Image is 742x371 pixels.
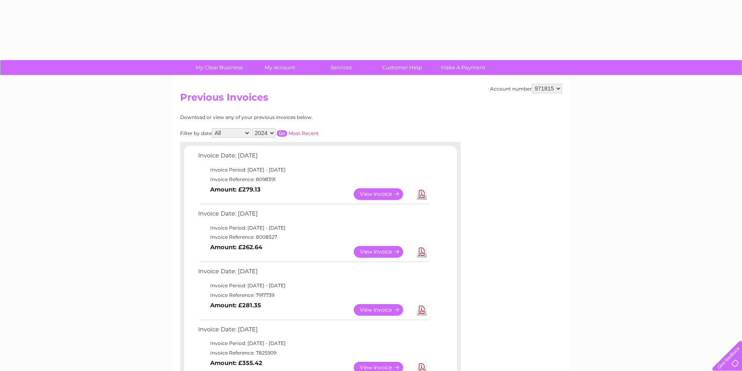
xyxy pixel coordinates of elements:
[196,175,431,184] td: Invoice Reference: 8098391
[180,115,391,120] div: Download or view any of your previous invoices below.
[196,165,431,175] td: Invoice Period: [DATE] - [DATE]
[430,60,496,75] a: Make A Payment
[196,208,431,223] td: Invoice Date: [DATE]
[354,246,413,258] a: View
[308,60,374,75] a: Services
[186,60,252,75] a: My Clear Business
[196,232,431,242] td: Invoice Reference: 8008527
[196,266,431,281] td: Invoice Date: [DATE]
[196,290,431,300] td: Invoice Reference: 7917739
[180,92,562,107] h2: Previous Invoices
[196,281,431,290] td: Invoice Period: [DATE] - [DATE]
[417,246,427,258] a: Download
[288,130,319,136] a: Most Recent
[180,128,391,138] div: Filter by date
[196,348,431,358] td: Invoice Reference: 7825909
[196,339,431,348] td: Invoice Period: [DATE] - [DATE]
[210,302,261,309] b: Amount: £281.35
[369,60,435,75] a: Customer Help
[417,188,427,200] a: Download
[196,150,431,165] td: Invoice Date: [DATE]
[490,84,562,93] div: Account number
[196,223,431,233] td: Invoice Period: [DATE] - [DATE]
[417,304,427,316] a: Download
[354,304,413,316] a: View
[354,188,413,200] a: View
[210,244,262,251] b: Amount: £262.64
[247,60,313,75] a: My Account
[210,186,261,193] b: Amount: £279.13
[196,324,431,339] td: Invoice Date: [DATE]
[210,359,262,367] b: Amount: £355.42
